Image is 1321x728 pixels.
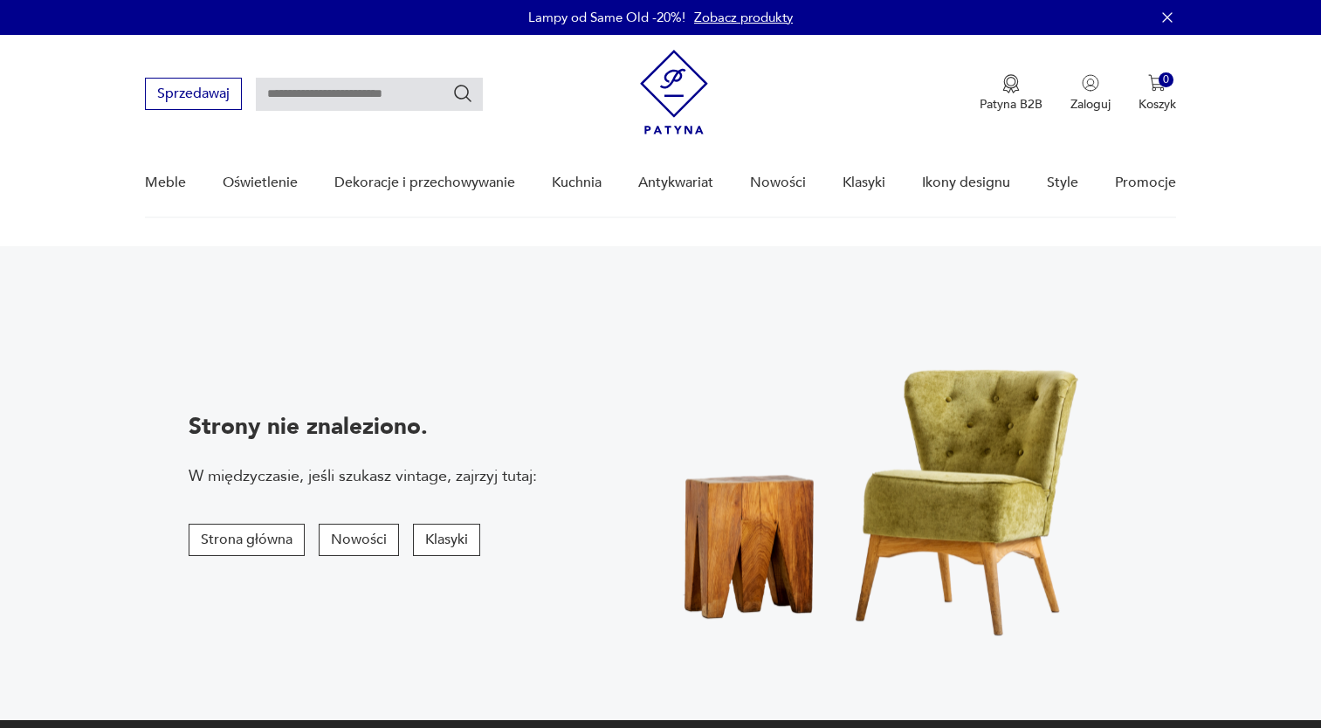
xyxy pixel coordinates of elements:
[750,149,806,216] a: Nowości
[145,78,242,110] button: Sprzedawaj
[627,302,1146,664] img: Fotel
[189,411,537,443] p: Strony nie znaleziono.
[1070,96,1111,113] p: Zaloguj
[1070,74,1111,113] button: Zaloguj
[1002,74,1020,93] img: Ikona medalu
[638,149,713,216] a: Antykwariat
[452,83,473,104] button: Szukaj
[922,149,1010,216] a: Ikony designu
[640,50,708,134] img: Patyna - sklep z meblami i dekoracjami vintage
[1139,74,1176,113] button: 0Koszyk
[980,74,1042,113] a: Ikona medaluPatyna B2B
[843,149,885,216] a: Klasyki
[1047,149,1078,216] a: Style
[528,9,685,26] p: Lampy od Same Old -20%!
[413,524,480,556] button: Klasyki
[1115,149,1176,216] a: Promocje
[1159,72,1173,87] div: 0
[145,149,186,216] a: Meble
[552,149,602,216] a: Kuchnia
[145,89,242,101] a: Sprzedawaj
[1139,96,1176,113] p: Koszyk
[1082,74,1099,92] img: Ikonka użytkownika
[694,9,793,26] a: Zobacz produkty
[319,524,399,556] button: Nowości
[980,74,1042,113] button: Patyna B2B
[980,96,1042,113] p: Patyna B2B
[1148,74,1166,92] img: Ikona koszyka
[223,149,298,216] a: Oświetlenie
[189,465,537,487] p: W międzyczasie, jeśli szukasz vintage, zajrzyj tutaj:
[334,149,515,216] a: Dekoracje i przechowywanie
[189,524,305,556] button: Strona główna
